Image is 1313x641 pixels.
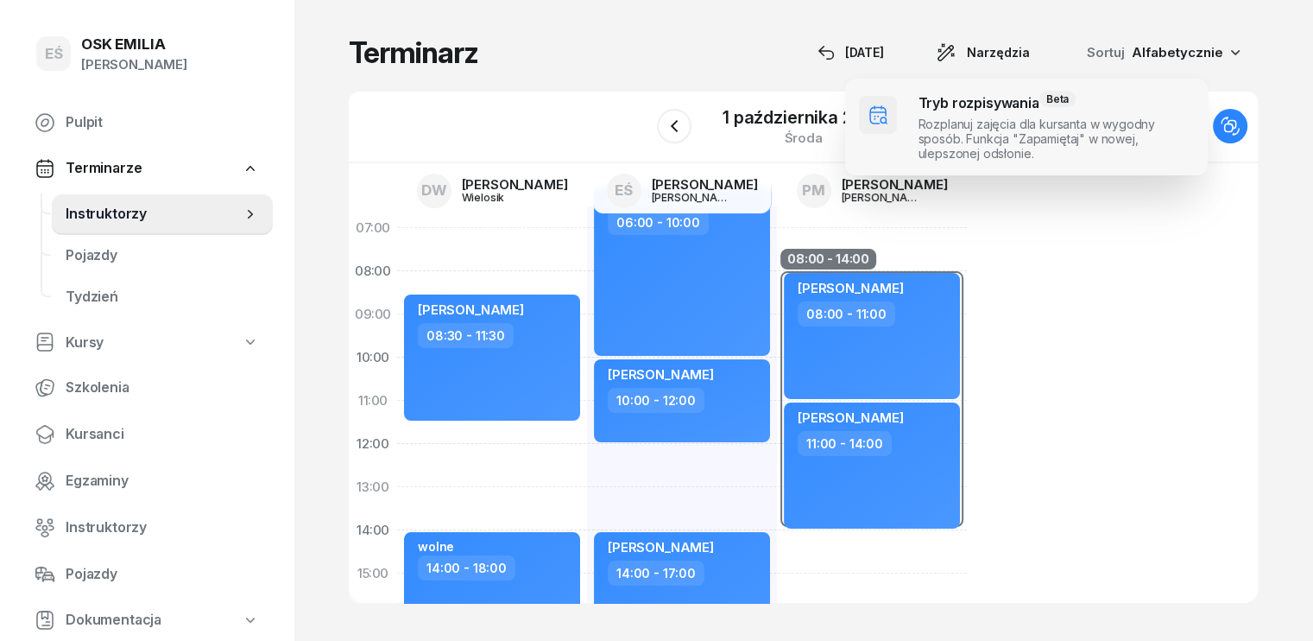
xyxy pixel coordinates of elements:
[349,466,397,509] div: 13:00
[21,102,273,143] a: Pulpit
[920,35,1045,70] button: Narzędzia
[349,293,397,336] div: 09:00
[52,235,273,276] a: Pojazdy
[81,37,187,52] div: OSK EMILIA
[608,539,714,555] span: [PERSON_NAME]
[462,192,545,203] div: Wielosik
[45,47,63,61] span: EŚ
[615,183,633,198] span: EŚ
[66,377,259,399] span: Szkolenia
[421,183,447,198] span: DW
[349,379,397,422] div: 11:00
[21,460,273,502] a: Egzaminy
[798,431,892,456] div: 11:00 - 14:00
[798,301,895,327] div: 08:00 - 11:00
[798,409,904,426] span: [PERSON_NAME]
[21,414,273,455] a: Kursanci
[21,600,273,640] a: Dokumentacja
[817,42,884,63] div: [DATE]
[66,286,259,308] span: Tydzień
[608,561,704,586] div: 14:00 - 17:00
[462,178,568,191] div: [PERSON_NAME]
[349,595,397,638] div: 16:00
[349,206,397,250] div: 07:00
[783,168,962,213] a: PM[PERSON_NAME][PERSON_NAME]
[349,509,397,552] div: 14:00
[842,192,925,203] div: [PERSON_NAME]
[593,168,772,213] a: EŚ[PERSON_NAME][PERSON_NAME]
[81,54,187,76] div: [PERSON_NAME]
[967,42,1030,63] span: Narzędzia
[418,539,454,554] div: wolne
[1087,41,1128,64] span: Sortuj
[918,94,1076,111] a: Tryb rozpisywaniaBeta
[418,323,514,348] div: 08:30 - 11:30
[652,192,735,203] div: [PERSON_NAME]
[21,149,273,188] a: Terminarze
[842,178,948,191] div: [PERSON_NAME]
[52,194,273,235] a: Instruktorzy
[349,37,478,68] h1: Terminarz
[21,554,273,595] a: Pojazdy
[52,276,273,318] a: Tydzień
[66,332,104,354] span: Kursy
[21,367,273,409] a: Szkolenia
[403,168,582,213] a: DW[PERSON_NAME]Wielosik
[723,131,884,144] div: środa
[1066,35,1258,71] button: Sortuj Alfabetycznie
[608,210,709,235] div: 06:00 - 10:00
[66,157,142,180] span: Terminarze
[652,178,758,191] div: [PERSON_NAME]
[66,244,259,267] span: Pojazdy
[349,422,397,466] div: 12:00
[349,336,397,379] div: 10:00
[802,183,825,198] span: PM
[66,609,161,631] span: Dokumentacja
[21,507,273,549] a: Instruktorzy
[66,470,259,492] span: Egzaminy
[66,563,259,586] span: Pojazdy
[349,552,397,595] div: 15:00
[418,555,515,581] div: 14:00 - 18:00
[349,250,397,293] div: 08:00
[608,388,704,413] div: 10:00 - 12:00
[1132,44,1223,60] span: Alfabetycznie
[21,323,273,363] a: Kursy
[802,35,900,70] button: [DATE]
[418,301,524,318] span: [PERSON_NAME]
[798,280,904,296] span: [PERSON_NAME]
[66,111,259,134] span: Pulpit
[66,423,259,446] span: Kursanci
[66,203,242,225] span: Instruktorzy
[608,366,714,383] span: [PERSON_NAME]
[723,109,884,126] div: 1 października 2025
[66,517,259,539] span: Instruktorzy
